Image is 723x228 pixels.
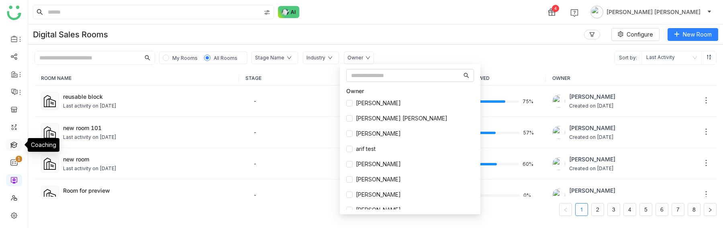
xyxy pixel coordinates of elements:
span: 75% [523,99,532,104]
span: 0% [523,193,533,198]
span: [PERSON_NAME] [PERSON_NAME] [353,114,451,123]
img: 684a9b22de261c4b36a3d00f [552,189,565,202]
a: 1 [576,204,588,216]
span: [PERSON_NAME] [353,190,404,199]
span: Created on [DATE] [569,134,615,141]
li: 1 [575,203,588,216]
span: - [253,129,257,136]
span: New Room [683,30,712,39]
span: arif test [353,145,379,153]
a: 8 [688,204,700,216]
span: All Rooms [214,55,237,61]
span: - [253,98,257,104]
a: 4 [624,204,636,216]
span: - [253,160,257,167]
a: 6 [656,204,668,216]
button: [PERSON_NAME] [PERSON_NAME] [589,6,713,18]
div: new room [63,155,233,163]
span: [PERSON_NAME] [569,186,615,195]
a: 2 [592,204,604,216]
button: Configure [611,28,660,41]
img: 684a9b22de261c4b36a3d00f [552,95,565,108]
span: 57% [523,130,533,135]
a: 5 [640,204,652,216]
img: help.svg [570,9,578,17]
div: Last activity on [DATE] [63,196,116,204]
span: [PERSON_NAME] [353,160,404,169]
li: 7 [672,203,684,216]
span: [PERSON_NAME] [353,206,404,214]
img: ask-buddy-normal.svg [278,6,300,18]
span: [PERSON_NAME] [569,92,615,101]
span: Configure [627,30,653,39]
span: [PERSON_NAME] [PERSON_NAME] [607,8,701,16]
span: [PERSON_NAME] [569,124,615,132]
div: reusable block [63,92,233,101]
p: 1 [17,155,20,163]
div: Room for preview [63,186,233,195]
span: Sort by: [615,51,641,64]
div: Last activity on [DATE] [63,165,116,173]
img: logo [7,6,21,20]
div: Industry [306,54,325,62]
div: Stage Name [255,54,284,62]
li: 3 [607,203,620,216]
div: 4 [552,5,559,12]
div: Last activity on [DATE] [63,102,116,110]
span: Created on [DATE] [569,102,615,110]
img: 684a9aedde261c4b36a3ced9 [552,126,565,139]
span: [PERSON_NAME] [353,175,404,184]
span: [PERSON_NAME] [569,155,615,164]
img: search-type.svg [264,9,270,16]
img: avatar [590,6,603,18]
span: Created on [DATE] [569,165,615,173]
th: ROOM NAME [35,71,239,85]
span: [PERSON_NAME] [353,129,404,138]
li: 6 [656,203,668,216]
div: Last activity on [DATE] [63,134,116,141]
button: New Room [668,28,718,41]
button: Previous Page [559,203,572,216]
li: 4 [623,203,636,216]
button: Next Page [704,203,717,216]
span: [PERSON_NAME] [353,99,404,108]
nz-badge-sup: 1 [16,156,22,162]
span: 60% [523,162,532,167]
li: 2 [591,203,604,216]
div: Owner [347,54,363,62]
div: Owner [346,87,474,96]
div: Digital Sales Rooms [33,30,108,39]
th: STAGE [239,71,341,85]
a: 7 [672,204,684,216]
div: new room 101 [63,124,233,132]
nz-select-item: Last Activity [646,51,697,64]
span: Created on [DATE] [569,196,615,204]
th: OWNER [546,71,717,85]
span: My Rooms [172,55,198,61]
li: 5 [639,203,652,216]
span: - [253,191,257,198]
div: Coaching [28,138,59,152]
li: 8 [688,203,701,216]
th: ASSETS VIEWED [444,71,546,85]
a: 3 [608,204,620,216]
img: 684a9aedde261c4b36a3ced9 [552,157,565,170]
